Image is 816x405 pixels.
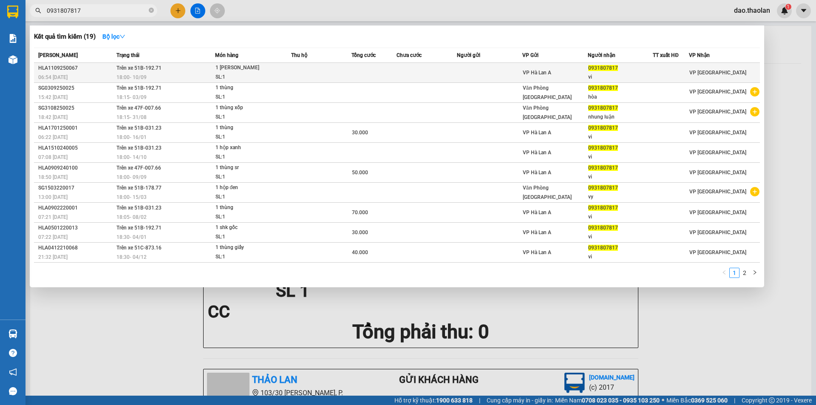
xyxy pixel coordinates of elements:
[351,52,376,58] span: Tổng cước
[689,89,746,95] span: VP [GEOGRAPHIC_DATA]
[116,94,147,100] span: 18:15 - 03/09
[116,194,147,200] span: 18:00 - 15/03
[38,164,114,173] div: HLA0909240100
[352,130,368,136] span: 30.000
[215,223,279,232] div: 1 shk gốc
[750,268,760,278] li: Next Page
[689,210,746,215] span: VP [GEOGRAPHIC_DATA]
[215,153,279,162] div: SL: 1
[588,185,618,191] span: 0931807817
[38,194,68,200] span: 13:00 [DATE]
[102,33,125,40] strong: Bộ lọc
[352,170,368,176] span: 50.000
[457,52,480,58] span: Người gửi
[116,65,161,71] span: Trên xe 51B-192.71
[689,109,746,115] span: VP [GEOGRAPHIC_DATA]
[116,254,147,260] span: 18:30 - 04/12
[8,329,17,338] img: warehouse-icon
[38,254,68,260] span: 21:32 [DATE]
[719,268,729,278] button: left
[588,245,618,251] span: 0931807817
[9,368,17,376] span: notification
[38,224,114,232] div: HLA0501220013
[588,125,618,131] span: 0931807817
[588,65,618,71] span: 0931807817
[689,189,746,195] span: VP [GEOGRAPHIC_DATA]
[116,145,161,151] span: Trên xe 51B-031.23
[588,145,618,151] span: 0931807817
[38,104,114,113] div: SG3108250025
[523,70,551,76] span: VP Hà Lan A
[38,204,114,212] div: HLA0902220001
[739,268,750,278] li: 2
[689,249,746,255] span: VP [GEOGRAPHIC_DATA]
[215,63,279,73] div: 1 [PERSON_NAME]
[116,225,161,231] span: Trên xe 51B-192.71
[740,268,749,278] a: 2
[750,268,760,278] button: right
[38,84,114,93] div: SG0309250025
[730,268,739,278] a: 1
[689,170,746,176] span: VP [GEOGRAPHIC_DATA]
[116,74,147,80] span: 18:00 - 10/09
[291,52,307,58] span: Thu hộ
[7,6,18,18] img: logo-vxr
[522,52,538,58] span: VP Gửi
[116,85,161,91] span: Trên xe 51B-192.71
[47,6,147,15] input: Tìm tên, số ĐT hoặc mã đơn
[352,229,368,235] span: 30.000
[4,51,98,63] li: Thảo Lan
[729,268,739,278] li: 1
[38,144,114,153] div: HLA1510240005
[523,249,551,255] span: VP Hà Lan A
[523,105,572,120] span: Văn Phòng [GEOGRAPHIC_DATA]
[215,163,279,173] div: 1 thùng sr
[588,225,618,231] span: 0931807817
[215,183,279,193] div: 1 hộp đen
[523,210,551,215] span: VP Hà Lan A
[588,93,653,102] div: hòa
[96,30,132,43] button: Bộ lọcdown
[215,193,279,202] div: SL: 1
[116,125,161,131] span: Trên xe 51B-031.23
[588,105,618,111] span: 0931807817
[9,349,17,357] span: question-circle
[38,154,68,160] span: 07:08 [DATE]
[116,52,139,58] span: Trạng thái
[116,185,161,191] span: Trên xe 51B-178.77
[116,154,147,160] span: 18:00 - 14/10
[149,8,154,13] span: close-circle
[588,52,615,58] span: Người nhận
[38,134,68,140] span: 06:22 [DATE]
[215,103,279,113] div: 1 thùng xốp
[116,234,147,240] span: 18:30 - 04/01
[149,7,154,15] span: close-circle
[752,270,757,275] span: right
[116,245,161,251] span: Trên xe 51C-873.16
[352,249,368,255] span: 40.000
[215,123,279,133] div: 1 thùng
[750,107,759,116] span: plus-circle
[116,174,147,180] span: 18:00 - 09/09
[38,124,114,133] div: HLA1701250001
[523,229,551,235] span: VP Hà Lan A
[689,150,746,156] span: VP [GEOGRAPHIC_DATA]
[8,34,17,43] img: solution-icon
[38,174,68,180] span: 18:50 [DATE]
[38,94,68,100] span: 15:42 [DATE]
[588,73,653,82] div: vi
[38,234,68,240] span: 07:22 [DATE]
[588,85,618,91] span: 0931807817
[588,252,653,261] div: vi
[4,63,98,75] li: In ngày: 09:58 12/09
[588,153,653,161] div: vi
[750,187,759,196] span: plus-circle
[116,205,161,211] span: Trên xe 51B-031.23
[523,150,551,156] span: VP Hà Lan A
[116,165,161,171] span: Trên xe 47F-007.66
[38,74,68,80] span: 06:54 [DATE]
[38,64,114,73] div: HLA1109250067
[588,173,653,181] div: vi
[588,212,653,221] div: vi
[215,133,279,142] div: SL: 1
